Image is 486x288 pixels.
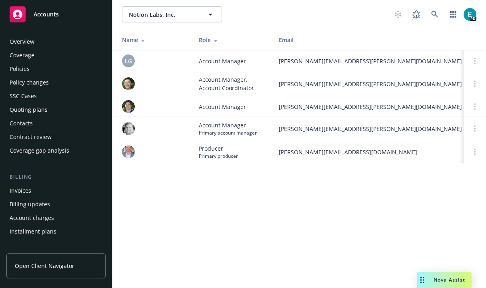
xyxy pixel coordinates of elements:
[199,129,257,136] span: Primary account manager
[427,6,443,22] a: Search
[10,49,34,62] div: Coverage
[6,76,106,89] a: Policy changes
[6,62,106,75] a: Policies
[125,57,132,65] span: LG
[279,36,462,44] div: Email
[6,211,106,224] a: Account charges
[122,36,186,44] div: Name
[279,103,462,111] span: [PERSON_NAME][EMAIL_ADDRESS][PERSON_NAME][DOMAIN_NAME]
[464,8,476,21] img: photo
[122,145,135,158] img: photo
[10,144,69,157] div: Coverage gap analysis
[6,49,106,62] a: Coverage
[10,117,33,130] div: Contacts
[6,117,106,130] a: Contacts
[417,272,427,288] div: Drag to move
[10,131,52,143] div: Contract review
[6,35,106,48] a: Overview
[408,6,424,22] a: Report a Bug
[6,144,106,157] a: Coverage gap analysis
[199,57,246,65] span: Account Manager
[199,75,266,92] span: Account Manager, Account Coordinator
[10,225,56,238] div: Installment plans
[6,131,106,143] a: Contract review
[6,173,106,181] div: Billing
[10,76,49,89] div: Policy changes
[10,35,34,48] div: Overview
[445,6,461,22] a: Switch app
[122,100,135,113] img: photo
[279,148,462,156] span: [PERSON_NAME][EMAIL_ADDRESS][DOMAIN_NAME]
[279,80,462,88] span: [PERSON_NAME][EMAIL_ADDRESS][PERSON_NAME][DOMAIN_NAME]
[10,198,50,211] div: Billing updates
[10,211,54,224] div: Account charges
[10,184,31,197] div: Invoices
[279,125,462,133] span: [PERSON_NAME][EMAIL_ADDRESS][PERSON_NAME][DOMAIN_NAME]
[199,153,238,159] span: Primary producer
[199,36,266,44] div: Role
[6,225,106,238] a: Installment plans
[10,62,30,75] div: Policies
[6,3,106,26] a: Accounts
[434,276,465,283] span: Nova Assist
[199,144,238,153] span: Producer
[417,272,472,288] button: Nova Assist
[122,122,135,135] img: photo
[199,121,257,129] span: Account Manager
[390,6,406,22] a: Start snowing
[199,103,246,111] span: Account Manager
[279,57,462,65] span: [PERSON_NAME][EMAIL_ADDRESS][PERSON_NAME][DOMAIN_NAME]
[122,77,135,90] img: photo
[122,6,222,22] button: Notion Labs, Inc.
[6,103,106,116] a: Quoting plans
[129,10,198,19] span: Notion Labs, Inc.
[10,90,37,103] div: SSC Cases
[6,198,106,211] a: Billing updates
[6,184,106,197] a: Invoices
[15,262,74,270] span: Open Client Navigator
[6,90,106,103] a: SSC Cases
[10,103,48,116] div: Quoting plans
[34,11,59,18] span: Accounts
